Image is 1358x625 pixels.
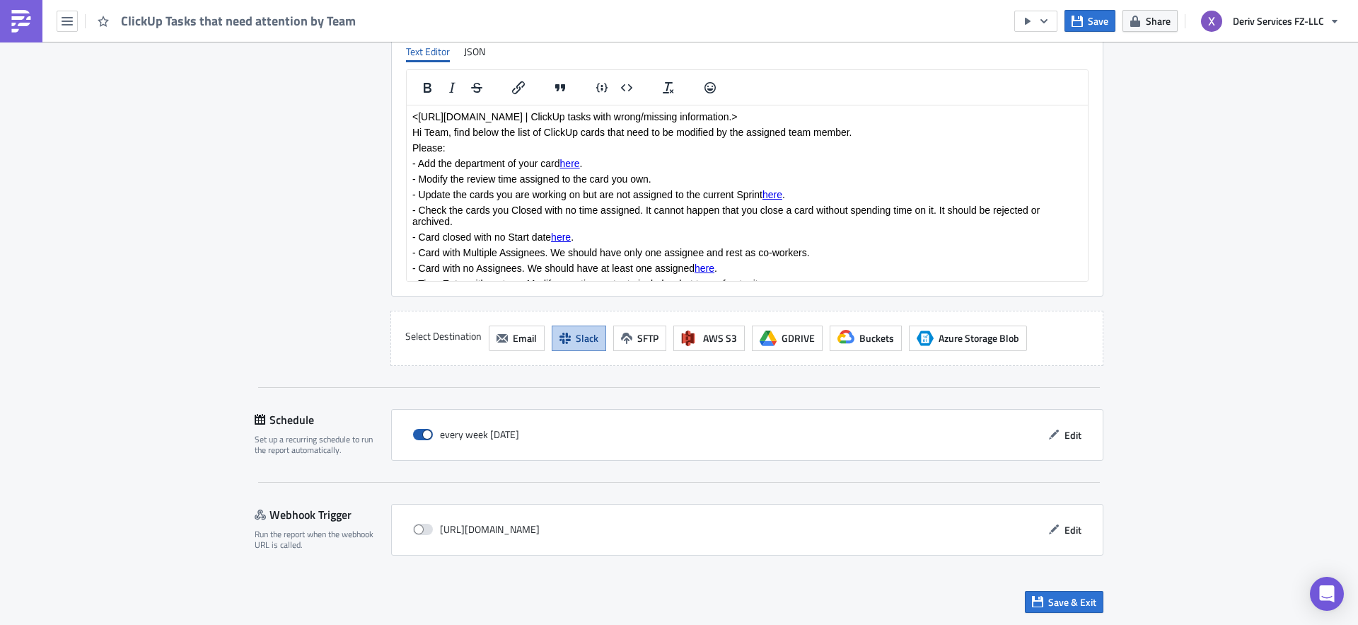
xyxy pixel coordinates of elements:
[1041,424,1089,446] button: Edit
[1200,9,1224,33] img: Avatar
[698,78,722,98] button: Emojis
[506,78,530,98] button: Insert/edit link
[255,409,391,430] div: Schedule
[6,126,675,137] p: - Card closed with no Start date .
[407,105,1088,281] iframe: Rich Text Area
[440,78,464,98] button: Italic
[144,126,164,137] a: here
[1064,522,1081,537] span: Edit
[1146,13,1171,28] span: Share
[939,331,1019,345] span: Azure Storage Blob
[255,434,382,456] div: Set up a recurring schedule to run the report automatically.
[153,52,173,64] a: here
[6,142,675,153] p: - Card with Multiple Assignees. We should have only one assignee and rest as co-workers.
[656,78,680,98] button: Clear formatting
[356,84,376,95] a: here
[1088,13,1108,28] span: Save
[1064,428,1081,442] span: Edit
[782,331,815,345] span: GDRIVE
[513,331,537,345] span: Email
[859,331,894,345] span: Buckets
[6,68,675,79] p: - Modify the review time assigned to the card you own.
[576,331,598,345] span: Slack
[10,10,33,33] img: PushMetrics
[405,326,482,347] label: Select Destination
[673,326,745,351] button: AWS S3
[6,37,675,48] p: Please:
[1192,6,1347,37] button: Deriv Services FZ-LLC
[413,424,519,445] div: every week [DATE]
[6,99,675,122] p: - Check the cards you Closed with no time assigned. It cannot happen that you close a card withou...
[613,326,666,351] button: SFTP
[415,78,439,98] button: Bold
[6,6,675,17] p: <[URL][DOMAIN_NAME] | ClickUp tasks with wrong/missing information.>
[6,157,675,168] p: - Card with no Assignees. We should have at least one assigned .
[465,78,489,98] button: Strikethrough
[590,78,614,98] button: Insert code line
[489,326,545,351] button: Email
[548,78,572,98] button: Blockquote
[1048,595,1096,609] span: Save & Exit
[1041,519,1089,541] button: Edit
[615,78,639,98] button: Insert code block
[1122,10,1178,32] button: Share
[288,157,308,168] a: here
[1233,13,1324,28] span: Deriv Services FZ-LLC
[830,326,902,351] button: Buckets
[1064,10,1115,32] button: Save
[413,519,540,540] div: [URL][DOMAIN_NAME]
[255,529,382,551] div: Run the report when the webhook URL is called.
[6,21,675,33] p: Hi Team, find below the list of ClickUp cards that need to be modified by the assigned team member.
[1310,577,1344,611] div: Open Intercom Messenger
[703,331,737,345] span: AWS S3
[255,504,391,525] div: Webhook Trigger
[1025,591,1103,613] button: Save & Exit
[464,41,485,62] div: JSON
[752,326,823,351] button: GDRIVE
[552,326,606,351] button: Slack
[121,13,357,29] span: ClickUp Tasks that need attention by Team
[909,326,1027,351] button: Azure Storage BlobAzure Storage Blob
[6,173,675,184] p: - Time Entry with no type. Modify your time entry to include what type of entry it was.
[6,52,675,64] p: - Add the department of your card .
[637,331,658,345] span: SFTP
[917,330,934,347] span: Azure Storage Blob
[6,84,675,95] p: - Update the cards you are working on but are not assigned to the current Sprint .
[406,41,450,62] div: Text Editor
[6,6,675,242] body: Rich Text Area. Press ALT-0 for help.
